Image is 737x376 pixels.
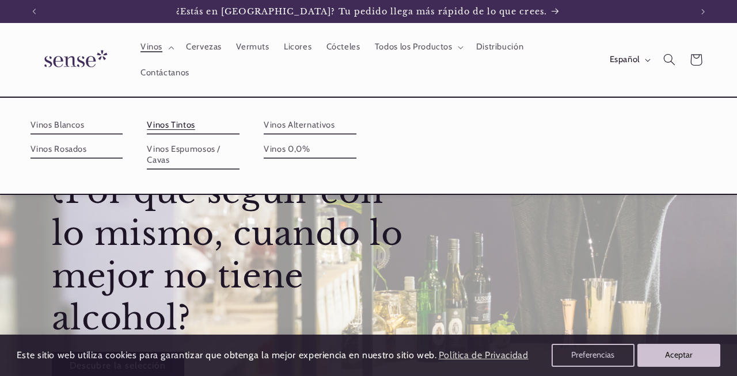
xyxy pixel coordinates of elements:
a: Vinos Tintos [147,116,240,135]
span: Este sitio web utiliza cookies para garantizar que obtenga la mejor experiencia en nuestro sitio ... [17,350,437,360]
a: Vinos Espumosos / Cavas [147,140,240,170]
a: Licores [276,34,319,60]
summary: Búsqueda [656,47,682,73]
a: Vinos 0,0% [264,140,356,159]
span: ¿Estás en [GEOGRAPHIC_DATA]? Tu pedido llega más rápido de lo que crees. [176,6,547,17]
a: Vinos Rosados [31,140,123,159]
span: Licores [284,41,311,52]
a: Vinos Alternativos [264,116,356,135]
button: Español [602,48,656,71]
span: Cócteles [326,41,360,52]
a: Vermuts [229,34,277,60]
a: Sense [26,39,121,81]
h2: ¿Por qué seguir con lo mismo, cuando lo mejor no tiene alcohol? [51,171,420,340]
a: Política de Privacidad (opens in a new tab) [436,346,530,366]
span: Distribución [476,41,524,52]
a: Cócteles [319,34,367,60]
button: Preferencias [552,344,635,367]
span: Vinos [140,41,162,52]
img: Sense [31,43,117,76]
button: Aceptar [637,344,720,367]
a: Distribución [469,34,531,60]
span: Cervezas [186,41,222,52]
a: Contáctanos [133,60,196,85]
summary: Vinos [133,34,178,60]
span: Vermuts [236,41,269,52]
span: Español [610,53,640,66]
summary: Todos los Productos [367,34,469,60]
a: Vinos Blancos [31,116,123,135]
span: Todos los Productos [375,41,453,52]
span: Contáctanos [140,67,189,78]
a: Cervezas [178,34,229,60]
